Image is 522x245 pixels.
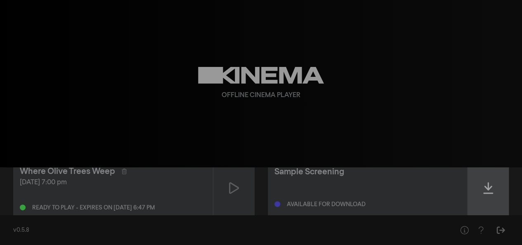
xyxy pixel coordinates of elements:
div: v0.5.8 [13,226,439,235]
div: Where Olive Trees Weep [20,165,115,178]
div: Offline Cinema Player [222,90,300,100]
button: Sign Out [492,222,509,238]
div: Sample Screening [274,166,344,178]
div: Available for download [287,202,366,207]
button: Help [472,222,489,238]
div: [DATE] 7:00 pm [20,178,206,188]
button: Help [456,222,472,238]
div: Ready to play - expires on [DATE] 6:47 pm [32,205,155,211]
